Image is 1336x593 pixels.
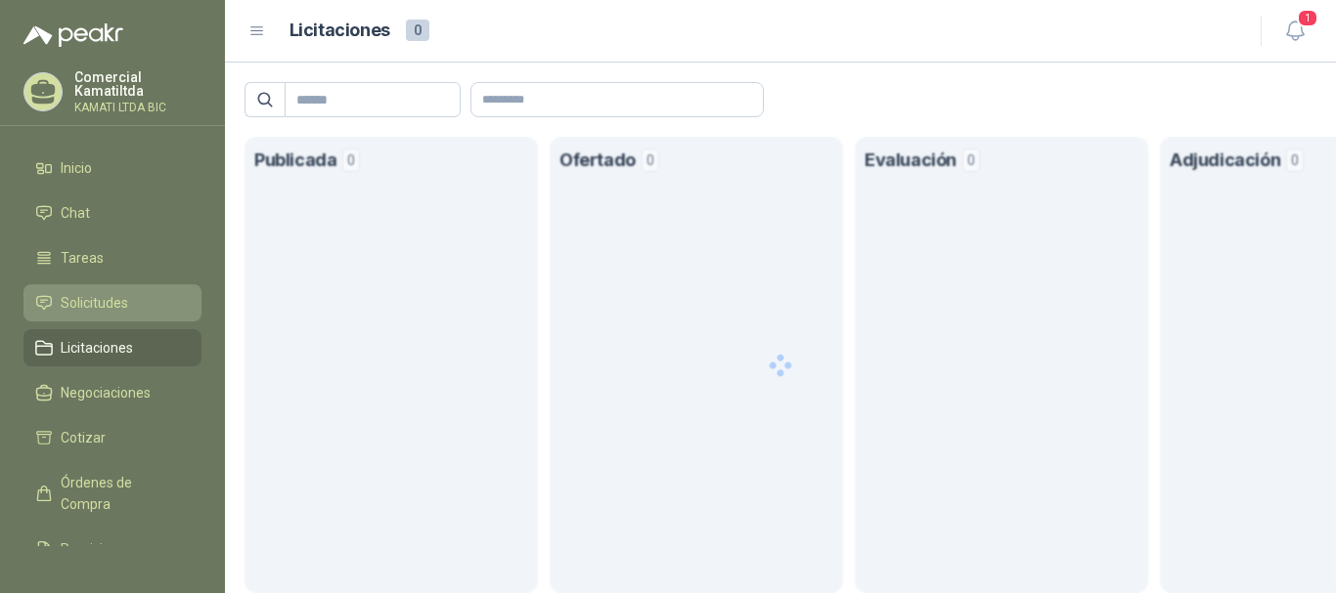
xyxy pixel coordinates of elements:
[61,202,90,224] span: Chat
[61,538,133,560] span: Remisiones
[406,20,429,41] span: 0
[23,374,201,411] a: Negociaciones
[61,292,128,314] span: Solicitudes
[23,419,201,456] a: Cotizar
[61,382,151,403] span: Negociaciones
[61,427,106,448] span: Cotizar
[61,472,183,515] span: Órdenes de Compra
[289,17,390,45] h1: Licitaciones
[23,194,201,232] a: Chat
[74,102,201,113] p: KAMATI LTDA BIC
[1277,14,1313,49] button: 1
[23,149,201,187] a: Inicio
[23,23,123,47] img: Logo peakr
[23,464,201,523] a: Órdenes de Compra
[61,337,133,359] span: Licitaciones
[23,329,201,366] a: Licitaciones
[61,157,92,179] span: Inicio
[23,239,201,276] a: Tareas
[23,530,201,568] a: Remisiones
[74,70,201,98] p: Comercial Kamatiltda
[23,284,201,321] a: Solicitudes
[61,247,104,269] span: Tareas
[1297,9,1318,27] span: 1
